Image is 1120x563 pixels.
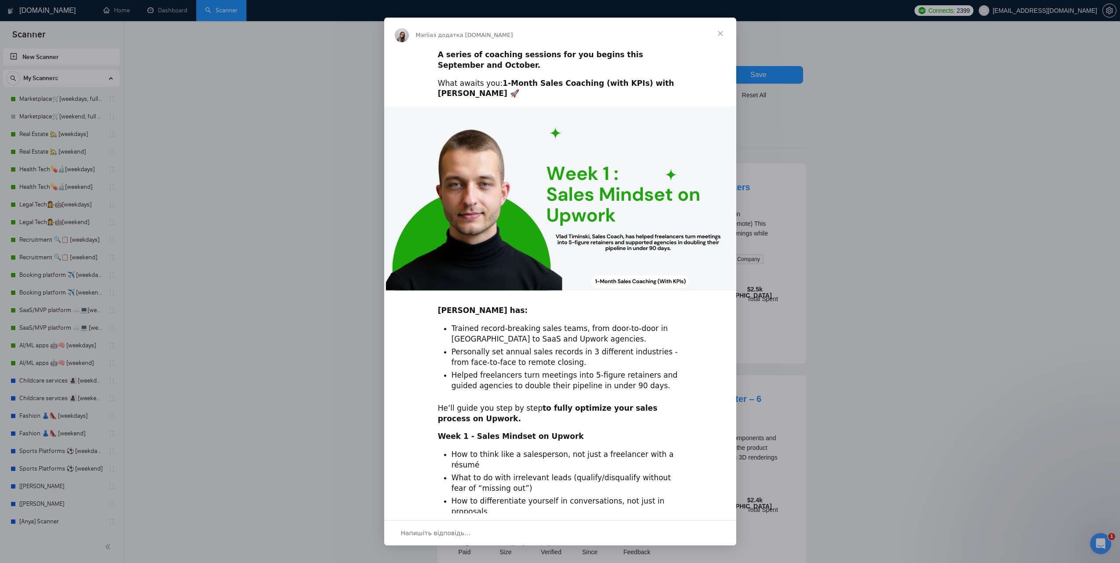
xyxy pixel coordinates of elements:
div: Відкрити бесіду й відповісти [384,520,736,545]
div: He’ll guide you step by step [438,403,683,424]
li: How to think like a salesperson, not just a freelancer with a résumé [452,449,683,471]
li: What to do with irrelevant leads (qualify/disqualify without fear of “missing out”) [452,473,683,494]
span: Закрити [705,18,736,49]
span: з додатка [DOMAIN_NAME] [433,32,513,38]
b: Week 1 - Sales Mindset on Upwork [438,432,584,441]
span: Напишіть відповідь… [401,527,471,539]
li: Helped freelancers turn meetings into 5-figure retainers and guided agencies to double their pipe... [452,370,683,391]
b: to fully optimize your sales process on Upwork. [438,404,657,423]
li: Trained record-breaking sales teams, from door-to-door in [GEOGRAPHIC_DATA] to SaaS and Upwork ag... [452,324,683,345]
img: Profile image for Mariia [395,28,409,42]
span: Mariia [416,32,433,38]
b: 1-Month Sales Coaching (with KPIs) with [PERSON_NAME] 🚀 [438,79,674,98]
li: How to differentiate yourself in conversations, not just in proposals [452,496,683,517]
li: Personally set annual sales records in 3 different industries - from face-to-face to remote closing. [452,347,683,368]
b: [PERSON_NAME] has: [438,306,528,315]
div: What awaits you: [438,78,683,99]
b: A series of coaching sessions for you begins this September and October. [438,50,643,70]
